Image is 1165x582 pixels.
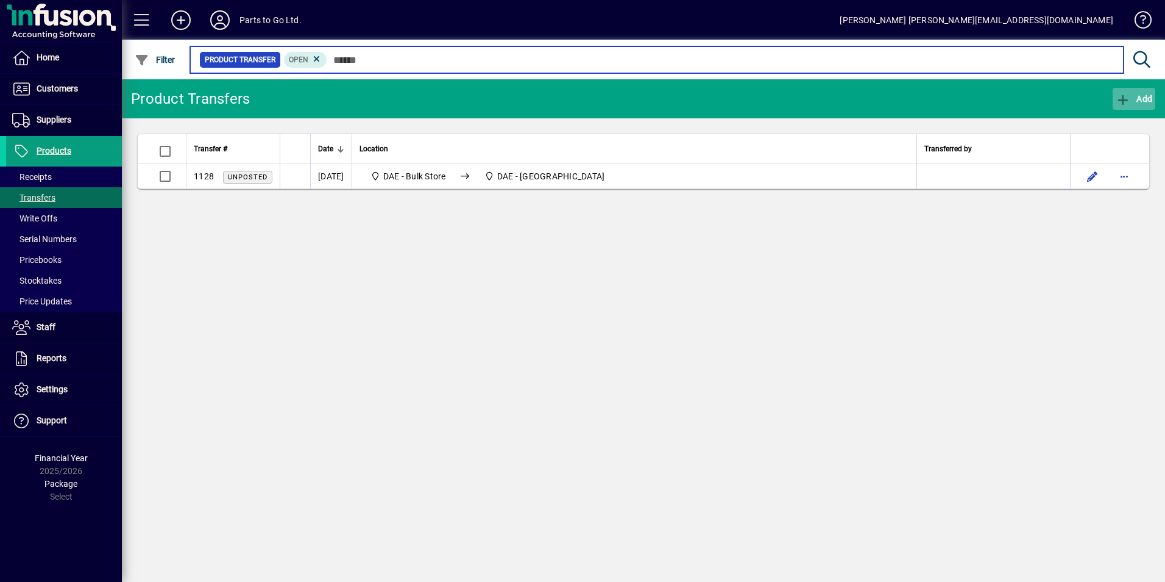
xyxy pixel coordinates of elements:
[194,142,227,156] span: Transfer #
[359,142,388,156] span: Location
[12,255,62,265] span: Pricebooks
[383,171,446,181] span: DAE - Bulk Store
[310,164,352,189] td: [DATE]
[6,312,122,343] a: Staff
[1116,94,1152,104] span: Add
[135,55,175,65] span: Filter
[318,142,344,156] div: Date
[6,270,122,291] a: Stocktakes
[480,169,609,184] span: DAE - Great Barrier Island
[284,52,327,68] mat-chip: Completion Status: Open
[6,250,122,270] a: Pricebooks
[1114,167,1134,186] button: More options
[6,229,122,250] a: Serial Numbers
[37,52,59,62] span: Home
[194,142,272,156] div: Transfer #
[205,54,275,66] span: Product Transfer
[359,142,909,156] div: Location
[924,142,972,156] span: Transferred by
[239,10,302,30] div: Parts to Go Ltd.
[12,296,72,306] span: Price Updates
[228,173,267,181] span: Unposted
[37,415,67,425] span: Support
[289,56,308,64] span: Open
[6,105,122,135] a: Suppliers
[6,291,122,312] a: Price Updates
[6,43,122,73] a: Home
[1083,167,1102,186] button: Edit
[497,171,605,181] span: DAE - [GEOGRAPHIC_DATA]
[318,142,333,156] span: Date
[840,10,1113,30] div: [PERSON_NAME] [PERSON_NAME][EMAIL_ADDRESS][DOMAIN_NAME]
[44,479,77,489] span: Package
[131,89,250,109] div: Product Transfers
[37,84,78,93] span: Customers
[161,9,200,31] button: Add
[132,49,179,71] button: Filter
[194,171,214,181] span: 1128
[37,322,55,332] span: Staff
[6,208,122,229] a: Write Offs
[35,453,88,463] span: Financial Year
[37,146,71,156] span: Products
[6,167,122,187] a: Receipts
[1125,2,1150,42] a: Knowledge Base
[37,353,66,363] span: Reports
[200,9,239,31] button: Profile
[12,193,55,203] span: Transfers
[6,406,122,436] a: Support
[6,375,122,405] a: Settings
[12,214,57,223] span: Write Offs
[1113,88,1155,110] button: Add
[12,172,52,182] span: Receipts
[37,384,68,394] span: Settings
[6,74,122,104] a: Customers
[12,276,62,286] span: Stocktakes
[6,187,122,208] a: Transfers
[37,115,71,124] span: Suppliers
[6,343,122,374] a: Reports
[12,234,77,244] span: Serial Numbers
[366,169,451,184] span: DAE - Bulk Store
[924,142,1063,156] div: Transferred by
